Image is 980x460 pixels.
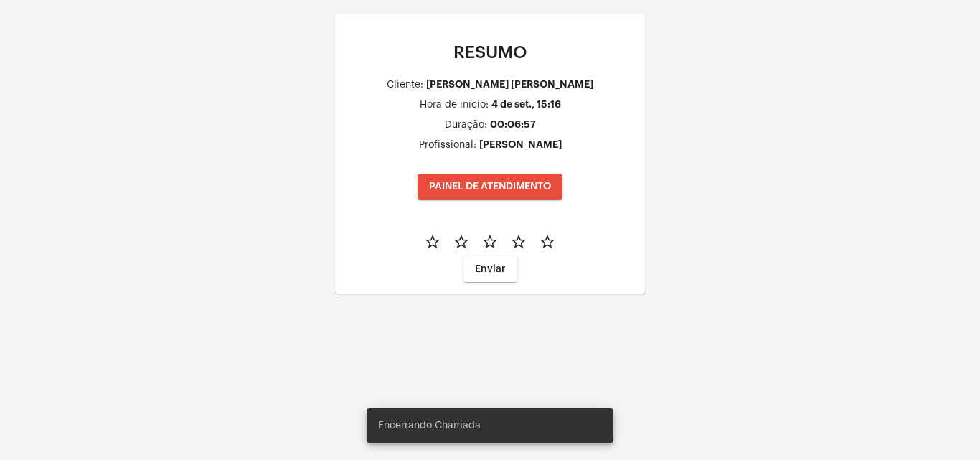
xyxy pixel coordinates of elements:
[453,233,470,250] mat-icon: star_border
[378,418,481,433] span: Encerrando Chamada
[429,182,551,192] span: PAINEL DE ATENDIMENTO
[426,79,593,90] div: [PERSON_NAME] [PERSON_NAME]
[481,233,499,250] mat-icon: star_border
[418,174,562,200] button: PAINEL DE ATENDIMENTO
[419,140,476,151] div: Profissional:
[387,80,423,90] div: Cliente:
[475,264,506,274] span: Enviar
[479,139,562,150] div: [PERSON_NAME]
[445,120,487,131] div: Duração:
[424,233,441,250] mat-icon: star_border
[420,100,489,111] div: Hora de inicio:
[510,233,527,250] mat-icon: star_border
[463,256,517,282] button: Enviar
[490,119,536,130] div: 00:06:57
[491,99,561,110] div: 4 de set., 15:16
[347,43,633,62] p: RESUMO
[539,233,556,250] mat-icon: star_border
